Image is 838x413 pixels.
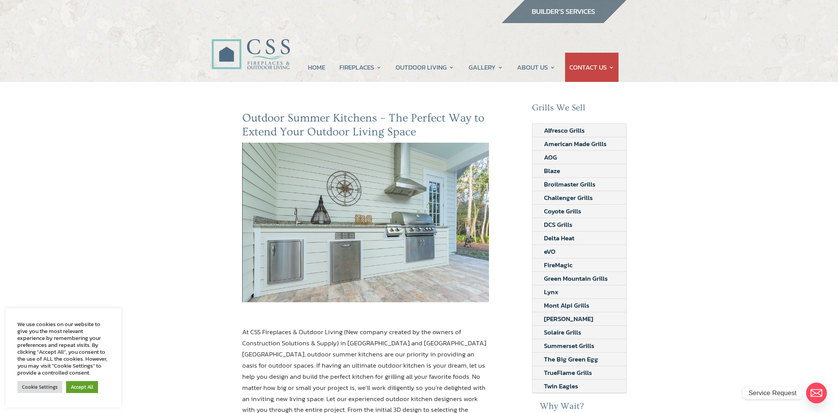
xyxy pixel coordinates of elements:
a: Coyote Grills [532,205,593,218]
a: Blaze [532,164,572,177]
a: [PERSON_NAME] [532,312,605,325]
a: Accept All [66,381,98,393]
a: builder services construction supply [501,16,627,26]
a: Alfresco Grills [532,124,596,137]
a: OUTDOOR LIVING [396,53,454,82]
a: GALLERY [469,53,503,82]
a: American Made Grills [532,137,618,150]
img: outdoor summer kitchens jacksonville fl ormond beach fl construction solutions [242,143,489,302]
a: Cookie Settings [17,381,62,393]
a: ABOUT US [517,53,555,82]
a: The Big Green Egg [532,353,610,366]
a: Challenger Grills [532,191,604,204]
a: HOME [308,53,325,82]
a: FireMagic [532,258,584,271]
a: Delta Heat [532,231,586,245]
a: CONTACT US [569,53,614,82]
h2: Outdoor Summer Kitchens – The Perfect Way to Extend Your Outdoor Living Space [242,111,489,143]
a: Summerset Grills [532,339,606,352]
a: Mont Alpi Grills [532,299,601,312]
a: Lynx [532,285,570,298]
img: CSS Fireplaces & Outdoor Living (Formerly Construction Solutions & Supply)- Jacksonville Ormond B... [211,18,290,73]
a: Twin Eagles [532,380,590,393]
h2: Grills We Sell [532,103,627,117]
a: eVO [532,245,567,258]
a: TrueFlame Grills [532,366,604,379]
a: DCS Grills [532,218,584,231]
a: Broilmaster Grills [532,178,607,191]
a: FIREPLACES [339,53,382,82]
div: We use cookies on our website to give you the most relevant experience by remembering your prefer... [17,321,110,376]
a: Email [806,383,827,403]
a: AOG [532,151,569,164]
a: Green Mountain Grills [532,272,619,285]
a: Solaire Grills [532,326,593,339]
